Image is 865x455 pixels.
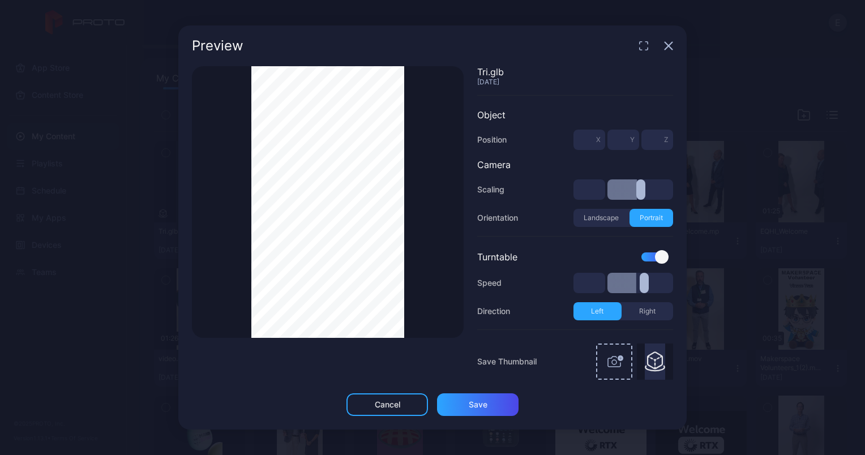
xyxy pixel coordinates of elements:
[437,393,519,416] button: Save
[477,66,673,78] div: Tri.glb
[477,183,504,196] div: Scaling
[477,276,502,290] div: Speed
[596,135,601,144] span: X
[192,39,243,53] div: Preview
[477,355,537,368] span: Save Thumbnail
[477,109,673,121] div: Object
[477,304,510,318] div: Direction
[477,133,507,147] div: Position
[477,159,673,170] div: Camera
[645,344,665,380] img: Thumbnail
[477,78,673,86] div: [DATE]
[573,209,630,227] button: Landscape
[346,393,428,416] button: Cancel
[573,302,622,320] button: Left
[375,400,400,409] div: Cancel
[469,400,487,409] div: Save
[477,211,518,225] div: Orientation
[622,302,674,320] button: Right
[630,135,635,144] span: Y
[477,251,517,263] div: Turntable
[630,209,674,227] button: Portrait
[664,135,669,144] span: Z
